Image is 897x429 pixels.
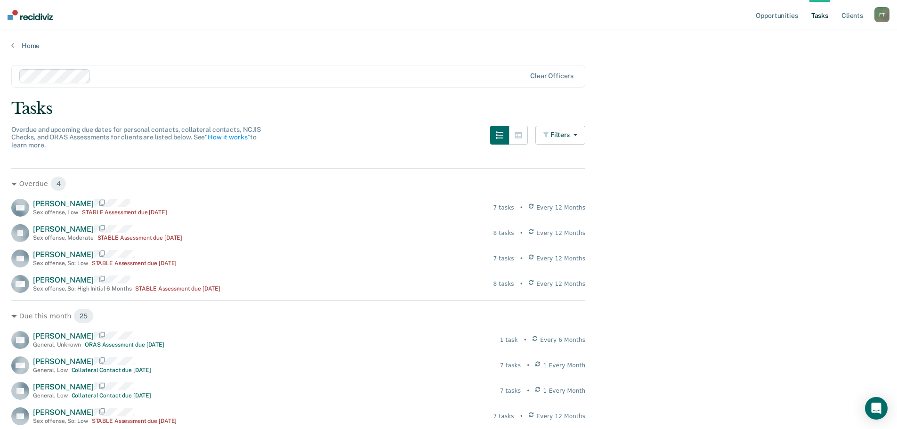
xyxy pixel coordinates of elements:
span: [PERSON_NAME] [33,382,94,391]
div: Sex offense , So: Low [33,260,88,267]
div: F T [874,7,889,22]
div: STABLE Assessment due [DATE] [97,235,183,241]
div: General , Low [33,392,68,399]
div: • [520,254,523,263]
a: “How it works” [205,133,250,141]
div: 8 tasks [493,229,514,237]
div: • [520,412,523,421]
div: 7 tasks [500,361,521,370]
span: 1 Every Month [543,387,586,395]
div: Sex offense , Low [33,209,78,216]
span: Every 6 Months [540,336,585,344]
div: STABLE Assessment due [DATE] [135,285,220,292]
div: Tasks [11,99,886,118]
div: 7 tasks [493,203,514,212]
div: • [520,229,523,237]
div: Clear officers [530,72,574,80]
span: 4 [50,176,67,191]
div: Collateral Contact due [DATE] [72,392,152,399]
div: • [520,280,523,288]
div: • [526,361,530,370]
div: Open Intercom Messenger [865,397,888,420]
div: 7 tasks [500,387,521,395]
span: 1 Every Month [543,361,586,370]
div: STABLE Assessment due [DATE] [92,418,177,424]
a: Home [11,41,886,50]
div: Sex offense , So: High Initial 6 Months [33,285,131,292]
img: Recidiviz [8,10,53,20]
span: [PERSON_NAME] [33,275,94,284]
button: FT [874,7,889,22]
div: STABLE Assessment due [DATE] [92,260,177,267]
span: 25 [73,308,94,324]
span: [PERSON_NAME] [33,199,94,208]
span: Every 12 Months [536,412,585,421]
div: • [526,387,530,395]
div: General , Unknown [33,341,81,348]
div: 7 tasks [493,254,514,263]
div: • [524,336,527,344]
span: [PERSON_NAME] [33,250,94,259]
div: ORAS Assessment due [DATE] [85,341,164,348]
div: 7 tasks [493,412,514,421]
div: 8 tasks [493,280,514,288]
span: [PERSON_NAME] [33,357,94,366]
div: Sex offense , Moderate [33,235,94,241]
div: Collateral Contact due [DATE] [72,367,152,373]
span: [PERSON_NAME] [33,332,94,340]
div: Sex offense , So: Low [33,418,88,424]
span: Every 12 Months [536,229,585,237]
span: [PERSON_NAME] [33,408,94,417]
div: • [520,203,523,212]
span: [PERSON_NAME] [33,225,94,234]
div: Due this month 25 [11,308,585,324]
span: Every 12 Months [536,254,585,263]
div: STABLE Assessment due [DATE] [82,209,167,216]
div: General , Low [33,367,68,373]
button: Filters [535,126,585,145]
span: Every 12 Months [536,280,585,288]
div: 1 task [500,336,518,344]
span: Overdue and upcoming due dates for personal contacts, collateral contacts, NCJIS Checks, and ORAS... [11,126,261,149]
div: Overdue 4 [11,176,585,191]
span: Every 12 Months [536,203,585,212]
